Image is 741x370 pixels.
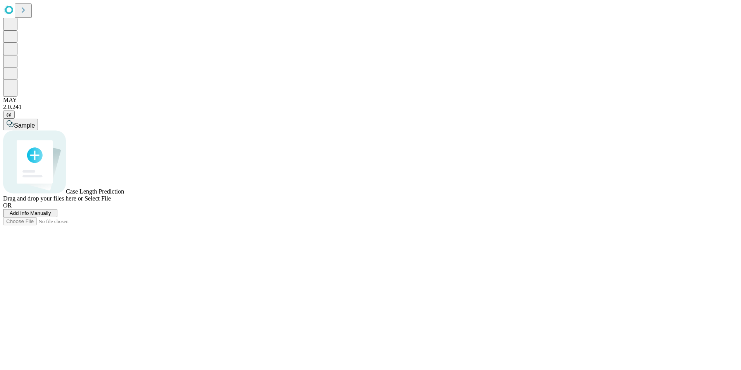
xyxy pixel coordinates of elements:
span: Select File [84,195,111,202]
span: @ [6,112,12,118]
div: MAY [3,97,738,104]
span: Drag and drop your files here or [3,195,83,202]
span: Add Info Manually [10,210,51,216]
div: 2.0.241 [3,104,738,111]
span: OR [3,202,12,209]
button: Add Info Manually [3,209,57,217]
button: Sample [3,119,38,130]
button: @ [3,111,15,119]
span: Case Length Prediction [66,188,124,195]
span: Sample [14,122,35,129]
